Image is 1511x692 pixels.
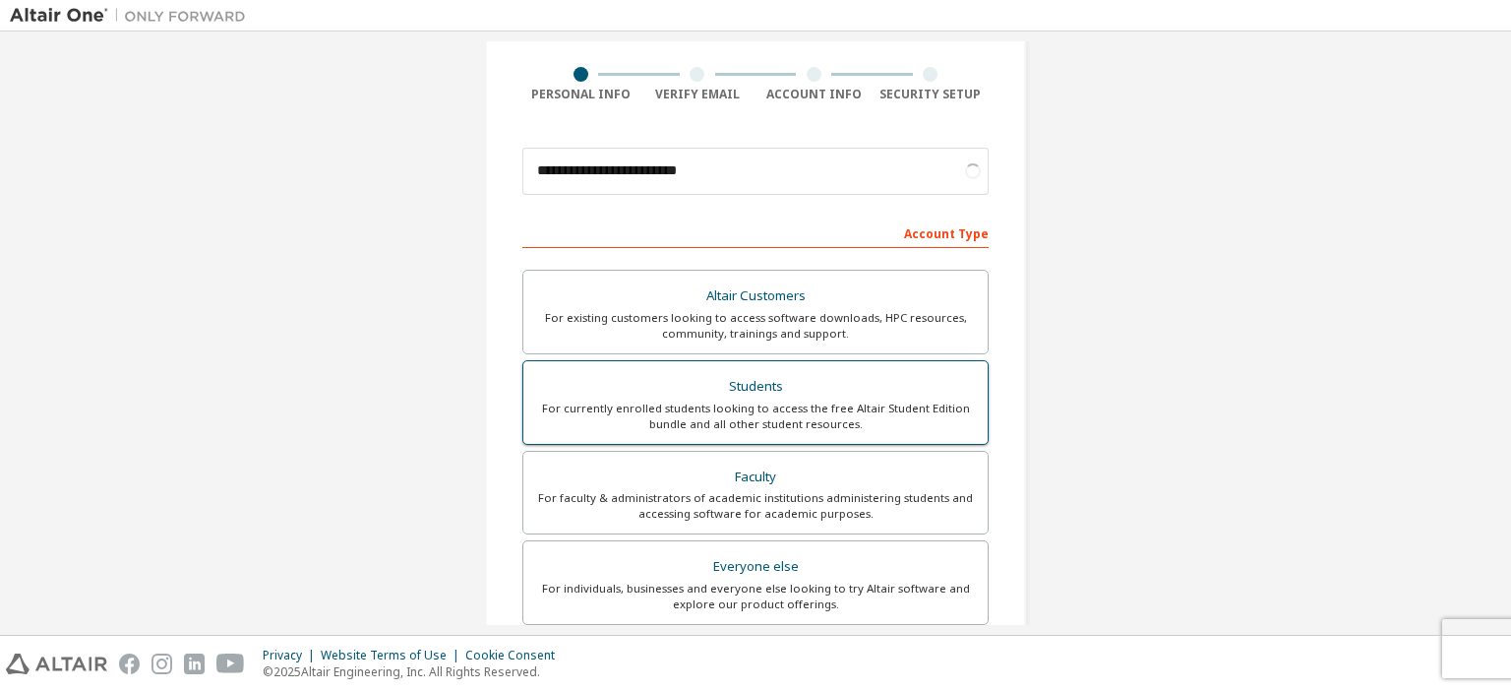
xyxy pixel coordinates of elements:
[535,373,976,401] div: Students
[184,654,205,674] img: linkedin.svg
[873,87,990,102] div: Security Setup
[6,654,107,674] img: altair_logo.svg
[216,654,245,674] img: youtube.svg
[10,6,256,26] img: Altair One
[535,581,976,612] div: For individuals, businesses and everyone else looking to try Altair software and explore our prod...
[535,490,976,522] div: For faculty & administrators of academic institutions administering students and accessing softwa...
[321,648,465,663] div: Website Terms of Use
[535,310,976,342] div: For existing customers looking to access software downloads, HPC resources, community, trainings ...
[522,87,639,102] div: Personal Info
[263,648,321,663] div: Privacy
[263,663,567,680] p: © 2025 Altair Engineering, Inc. All Rights Reserved.
[465,648,567,663] div: Cookie Consent
[535,464,976,491] div: Faculty
[119,654,140,674] img: facebook.svg
[535,553,976,581] div: Everyone else
[755,87,873,102] div: Account Info
[151,654,172,674] img: instagram.svg
[535,401,976,432] div: For currently enrolled students looking to access the free Altair Student Edition bundle and all ...
[522,217,989,248] div: Account Type
[639,87,756,102] div: Verify Email
[535,283,976,310] div: Altair Customers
